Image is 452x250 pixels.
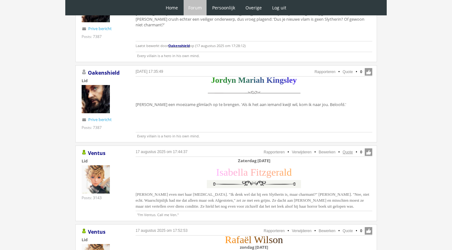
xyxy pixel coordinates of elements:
img: y0w1XJ0.png [205,178,303,189]
a: Bewerken [319,229,335,233]
span: s [284,76,287,85]
span: e [233,167,238,178]
span: g [266,167,271,178]
span: y [293,76,297,85]
span: d [287,167,292,178]
div: [PERSON_NAME] een moeizame glimlach op te brengen. 'Als ik het aan iemand kwijt wil, kom ik naar ... [136,77,372,109]
span: d [223,76,227,85]
span: s [219,167,223,178]
span: a [246,76,250,85]
a: Quote [343,70,353,74]
span: g [280,76,284,85]
a: Prive bericht [88,117,112,122]
img: scheidingslijn.png [205,86,303,100]
span: i [256,167,259,178]
span: W [254,234,263,245]
p: Every villain is a hero in his own mind. [136,52,372,58]
span: t [259,167,262,178]
span: h [260,76,264,85]
a: 17 augustus 2025 om 17:44:37 [136,150,187,154]
span: n [278,234,283,245]
span: n [232,76,236,85]
span: o [273,234,278,245]
span: a [256,76,260,85]
img: Ventus [82,165,110,194]
a: Rapporteren [315,70,336,74]
span: e [289,76,293,85]
img: Gebruiker is online [82,150,87,155]
span: a [240,234,244,245]
img: Oakenshield [82,85,110,113]
a: Ventus [88,150,105,157]
span: a [223,167,228,178]
p: "I'm Ventus. Call me Ven." [136,211,372,217]
span: e [272,167,276,178]
span: Like deze post [365,68,372,76]
span: i [254,76,256,85]
span: 0 [360,149,362,155]
p: Laatst bewerkt door op (17 augustus 2025 om 17:28:12) [136,41,372,50]
p: Every villain is a hero in his own mind. [136,132,372,138]
span: r [276,167,279,178]
span: y [228,76,232,85]
a: Quote [343,150,353,154]
a: Oakenshield [88,69,120,76]
a: Verwijderen [292,150,312,154]
span: n [275,76,279,85]
div: Posts: 3143 [82,195,102,200]
span: J [211,76,215,85]
div: Lid [82,237,126,242]
span: o [215,76,219,85]
span: 0 [360,69,362,75]
a: Prive bericht [88,26,112,31]
span: [PERSON_NAME] even met haar [MEDICAL_DATA]. "Ik denk wel dat hij een Slytherin is, maar charmant?... [136,192,369,209]
div: Lid [82,78,126,83]
span: l [287,76,289,85]
span: l [284,167,287,178]
span: a [279,167,284,178]
span: F [250,167,256,178]
b: zondag [DATE] [240,244,268,250]
a: Bewerken [319,150,335,154]
span: a [232,234,236,245]
a: Rapporteren [264,150,285,154]
span: a [243,167,248,178]
a: Rapporteren [264,229,285,233]
a: Quote [343,229,353,233]
span: ë [244,234,249,245]
a: 17 augustus 2025 om 17:52:53 [136,228,187,233]
span: l [240,167,243,178]
div: Lid [82,158,126,164]
img: Gebruiker is offline [82,70,87,75]
span: l [238,167,240,178]
span: M [238,76,246,85]
span: 0 [360,228,362,234]
span: l [249,234,251,245]
a: Verwijderen [292,229,312,233]
img: Gebruiker is online [82,229,87,234]
a: Ventus [88,228,105,235]
b: Zaterdag [DATE] [238,158,270,163]
span: i [273,76,275,85]
span: r [219,76,223,85]
span: l [266,234,269,245]
a: Oakenshield [168,43,190,48]
span: z [262,167,266,178]
div: Posts: 7387 [82,125,102,130]
div: Posts: 7387 [82,34,102,39]
span: b [228,167,233,178]
span: R [225,234,232,245]
span: f [236,234,240,245]
span: s [269,234,273,245]
span: I [216,167,220,178]
a: [DATE] 17:35:49 [136,69,163,74]
span: r [250,76,254,85]
span: i [263,234,266,245]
